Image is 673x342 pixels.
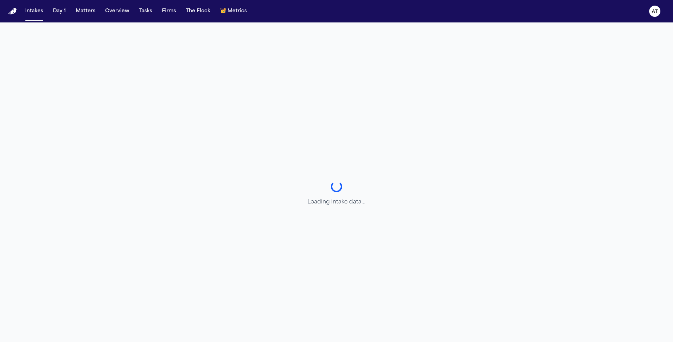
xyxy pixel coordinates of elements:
span: crown [220,8,226,15]
button: Matters [73,5,98,18]
button: Tasks [136,5,155,18]
text: AT [652,9,658,14]
button: Intakes [22,5,46,18]
button: Day 1 [50,5,69,18]
span: Metrics [227,8,247,15]
p: Loading intake data... [307,198,366,206]
button: Firms [159,5,179,18]
button: The Flock [183,5,213,18]
button: crownMetrics [217,5,250,18]
button: Overview [102,5,132,18]
img: Finch Logo [8,8,17,15]
a: Home [8,8,17,15]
